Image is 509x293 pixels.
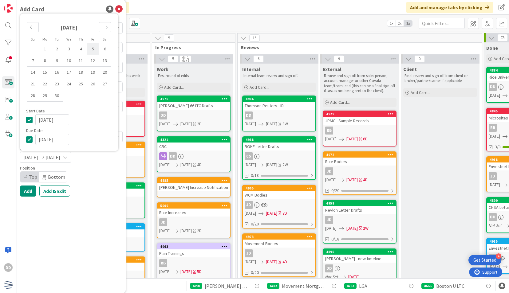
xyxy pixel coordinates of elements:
[197,162,202,168] div: 4D
[159,268,171,275] span: [DATE]
[266,162,277,168] span: [DATE]
[243,73,315,78] p: Internal team review and sign off.
[157,243,231,287] a: 4963Plan TrainingsRB[DATE][DATE]5D
[159,218,167,226] div: JD
[99,22,111,32] div: Move forward to switch to the next month.
[323,249,396,263] div: 4890[PERSON_NAME] - new timeline
[20,146,31,150] span: Dates
[157,136,231,172] a: 4321CRCDD[DATE][DATE]4D
[159,162,171,168] span: [DATE]
[406,2,493,13] div: Add and manage tabs by clicking
[45,154,60,161] span: [DATE]
[419,18,465,29] input: Quick Filter...
[157,152,230,160] div: DD
[155,44,227,50] span: In Progress
[23,154,38,161] span: [DATE]
[242,233,316,277] a: 4973Movement BodiesJD[DATE][DATE]4D0/20
[266,259,277,265] span: [DATE]
[51,67,63,78] td: Choose Tuesday, 09/16/2025 12:00 PM as your check-out date. It’s available.
[323,111,396,117] div: 4929
[245,249,253,257] div: JD
[282,121,288,127] div: 3W
[323,200,397,244] a: 4958Revlon Letter DraftsJD[DATE][DATE]2W0/18
[157,203,230,209] div: 5009
[243,137,315,150] div: 4988BOKF Letter Drafts
[27,78,39,90] td: Choose Sunday, 09/21/2025 12:00 PM as your check-out date. It’s available.
[266,210,277,217] span: [DATE]
[363,177,368,183] div: 4D
[243,96,315,110] div: 4986Thomson Reuters - IDI
[157,218,230,226] div: JD
[323,255,396,263] div: [PERSON_NAME] - new timeline
[243,137,315,143] div: 4988
[157,203,230,217] div: 5009Rice Increases
[246,138,315,142] div: 4988
[323,151,397,195] a: 4972Rice BodiesJD[DATE][DATE]4D0/20
[242,136,316,180] a: 4988BOKF Letter DraftsCS[DATE][DATE]2W0/18
[63,67,75,78] td: Choose Wednesday, 09/17/2025 12:00 PM as your check-out date. It’s available.
[243,96,315,102] div: 4986
[346,225,358,232] span: [DATE]
[242,185,316,229] a: 4965WCM BodiesJD[DATE][DATE]7D0/20
[180,268,192,275] span: [DATE]
[39,78,51,90] td: Choose Monday, 09/22/2025 12:00 PM as your check-out date. It’s available.
[20,166,35,170] span: Position
[35,114,69,125] input: MM/DD/YYYY
[489,172,497,180] div: JD
[489,92,500,99] span: [DATE]
[496,253,501,259] div: 4
[87,78,99,90] td: Choose Friday, 09/26/2025 12:00 PM as your check-out date. It’s available.
[246,235,315,239] div: 4973
[436,282,464,290] span: Boston U LTC
[323,167,396,175] div: JD
[411,90,430,95] span: Add Card...
[75,78,87,90] td: Choose Thursday, 09/25/2025 12:00 PM as your check-out date. It’s available.
[489,83,497,91] div: DD
[323,127,396,135] div: RB
[160,138,230,142] div: 4321
[99,43,111,55] td: Choose Saturday, 09/06/2025 12:00 PM as your check-out date. It’s available.
[323,152,396,158] div: 4972
[421,283,434,289] div: 4666
[489,124,497,132] div: RB
[323,249,396,255] div: 4890
[495,144,501,150] span: 3/3
[26,109,45,113] span: Start Date
[387,20,396,26] span: 1x
[27,90,39,102] td: Choose Sunday, 09/28/2025 12:00 PM as your check-out date. It’s available.
[91,37,94,41] small: Fr
[363,136,368,142] div: 6D
[75,43,87,55] td: Choose Thursday, 09/04/2025 12:00 PM as your check-out date. It’s available.
[4,263,13,272] div: DD
[157,178,230,183] div: 4885
[243,143,315,150] div: BOKF Letter Drafts
[282,282,326,290] span: Movement Mortgage - Change dates
[348,274,360,280] span: [DATE]
[51,90,63,102] td: Choose Tuesday, 09/30/2025 12:00 PM as your check-out date. It’s available.
[63,55,75,67] td: Choose Wednesday, 09/10/2025 12:00 PM as your check-out date. It’s available.
[197,268,202,275] div: 5D
[157,177,231,197] a: 4885[PERSON_NAME] Increase Notification
[245,259,256,265] span: [DATE]
[323,152,396,166] div: 4972Rice Bodies
[245,210,256,217] span: [DATE]
[363,225,369,232] div: 2W
[323,111,396,125] div: 4929JPMC - Sample Records
[39,186,70,197] button: Add & Edit
[29,174,37,180] span: Top
[245,121,256,127] span: [DATE]
[251,221,259,227] span: 0/20
[197,228,202,234] div: 2D
[282,162,288,168] div: 2W
[157,244,230,249] div: 4963
[243,249,315,257] div: JD
[414,55,425,63] span: 0
[334,55,344,63] span: 9
[243,111,315,119] div: DD
[243,186,315,191] div: 4965
[489,182,500,188] span: [DATE]
[35,134,69,145] input: MM/DD/YYYY
[325,264,333,272] div: DD
[157,202,231,238] a: 5009Rice IncreasesJD[DATE][DATE]2D
[39,67,51,78] td: Choose Monday, 09/15/2025 12:00 PM as your check-out date. It’s available.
